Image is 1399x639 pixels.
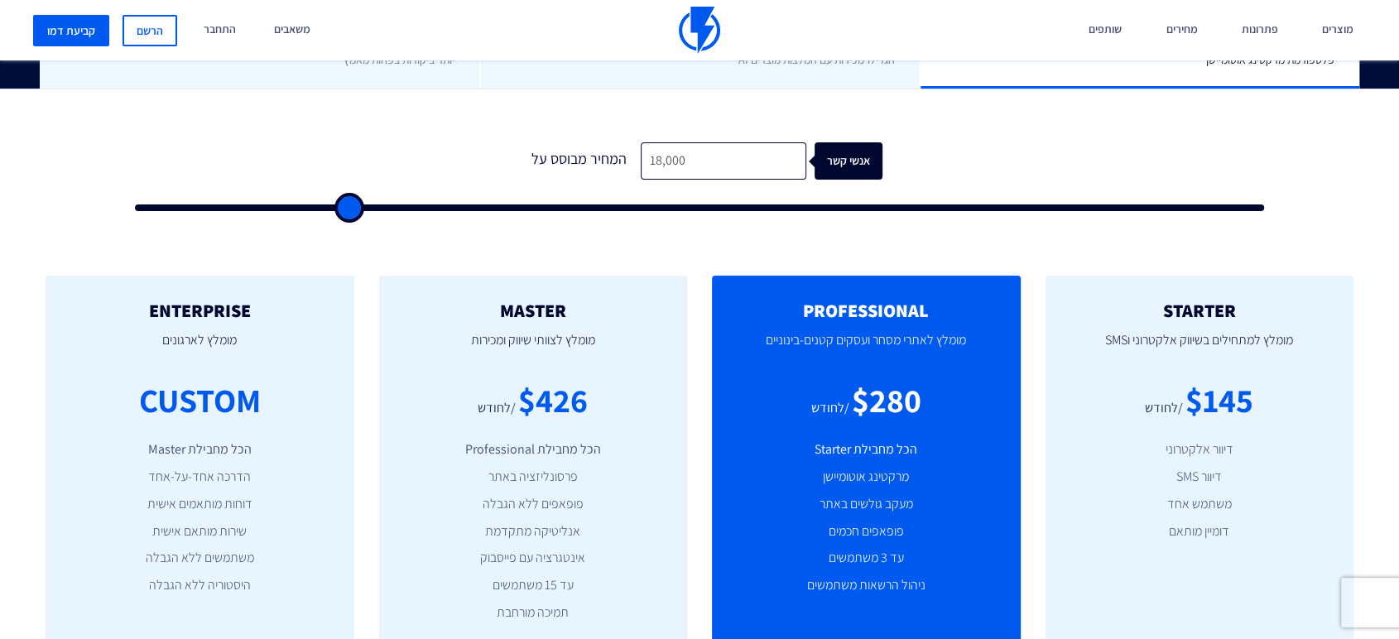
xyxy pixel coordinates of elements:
[404,300,663,320] h2: MASTER
[1185,377,1253,424] div: $145
[70,522,329,541] li: שירות מותאם אישית
[1070,300,1329,320] h2: STARTER
[737,522,996,541] li: פופאפים חכמים
[737,495,996,514] li: מעקב גולשים באתר
[852,377,921,424] div: $280
[70,495,329,514] li: דוחות מותאמים אישית
[478,399,516,418] div: /לחודש
[1070,468,1329,487] li: דיוור SMS
[1206,52,1334,67] span: פלטפורמת מרקטינג אוטומיישן
[70,320,329,377] p: מומלץ לארגונים
[70,549,329,568] li: משתמשים ללא הגבלה
[33,15,109,46] a: קביעת דמו
[70,468,329,487] li: הדרכה אחד-על-אחד
[1070,440,1329,459] li: דיוור אלקטרוני
[123,15,177,46] a: הרשם
[1070,495,1329,514] li: משתמש אחד
[70,576,329,595] li: היסטוריה ללא הגבלה
[1145,399,1183,418] div: /לחודש
[1070,522,1329,541] li: דומיין מותאם
[518,377,588,424] div: $426
[737,300,996,320] h2: PROFESSIONAL
[404,549,663,568] li: אינטגרציה עם פייסבוק
[517,142,641,180] div: המחיר מבוסס על
[404,440,663,459] li: הכל מחבילת Professional
[404,468,663,487] li: פרסונליזציה באתר
[737,549,996,568] li: עד 3 משתמשים
[70,440,329,459] li: הכל מחבילת Master
[737,468,996,487] li: מרקטינג אוטומיישן
[811,399,849,418] div: /לחודש
[404,522,663,541] li: אנליטיקה מתקדמת
[404,603,663,622] li: תמיכה מורחבת
[404,320,663,377] p: מומלץ לצוותי שיווק ומכירות
[344,52,454,67] span: יותר ביקורות בפחות מאמץ
[737,576,996,595] li: ניהול הרשאות משתמשים
[404,495,663,514] li: פופאפים ללא הגבלה
[1070,320,1329,377] p: מומלץ למתחילים בשיווק אלקטרוני וSMS
[139,377,261,424] div: CUSTOM
[404,576,663,595] li: עד 15 משתמשים
[737,320,996,377] p: מומלץ לאתרי מסחר ועסקים קטנים-בינוניים
[70,300,329,320] h2: ENTERPRISE
[823,142,891,180] div: אנשי קשר
[738,52,894,67] span: הגדילו מכירות עם המלצות מוצרים AI
[737,440,996,459] li: הכל מחבילת Starter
